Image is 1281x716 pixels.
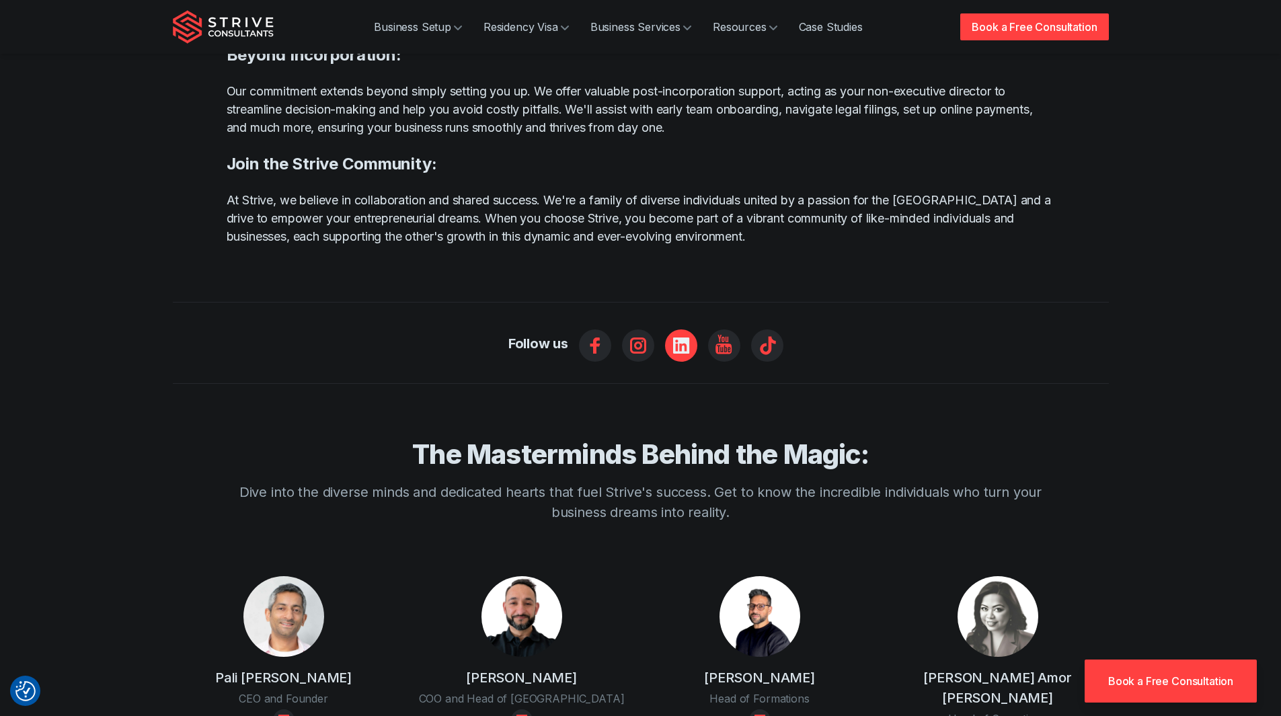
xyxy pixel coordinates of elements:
h4: [PERSON_NAME] [466,668,577,688]
h4: Join the Strive Community: [227,153,1055,175]
a: Resources [702,13,788,40]
img: Dipesh Virji [720,576,800,657]
a: Book a Free Consultation [960,13,1108,40]
p: At Strive, we believe in collaboration and shared success. We're a family of diverse individuals ... [227,191,1055,245]
a: Instagram [622,329,654,362]
img: Karisma Amor Rodriguez [958,576,1038,657]
div: CEO and Founder [239,690,328,707]
img: Strive Consultants [173,10,274,44]
img: Revisit consent button [15,681,36,701]
div: Head of Formations [709,690,809,707]
p: Dive into the diverse minds and dedicated hearts that fuel Strive's success. Get to know the incr... [210,482,1071,522]
h2: The Masterminds Behind the Magic: [210,438,1071,471]
h4: [PERSON_NAME] Amor [PERSON_NAME] [887,668,1109,708]
button: Consent Preferences [15,681,36,701]
p: Our commitment extends beyond simply setting you up. We offer valuable post-incorporation support... [227,82,1055,136]
a: Linkedin [665,329,697,362]
img: Raj Karwal [481,576,562,657]
h4: Pali [PERSON_NAME] [215,668,352,688]
a: Business Services [580,13,702,40]
a: YouTube [708,329,740,362]
div: COO and Head of [GEOGRAPHIC_DATA] [419,690,625,707]
a: TikTok [751,329,783,362]
a: Business Setup [363,13,473,40]
li: Follow us [508,335,568,362]
a: Book a Free Consultation [1085,660,1257,703]
a: Case Studies [788,13,874,40]
a: Facebook [579,329,611,362]
h4: [PERSON_NAME] [704,668,815,688]
img: Pali Banwait [243,576,324,657]
a: Residency Visa [473,13,580,40]
h4: Beyond Incorporation: [227,44,1055,66]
